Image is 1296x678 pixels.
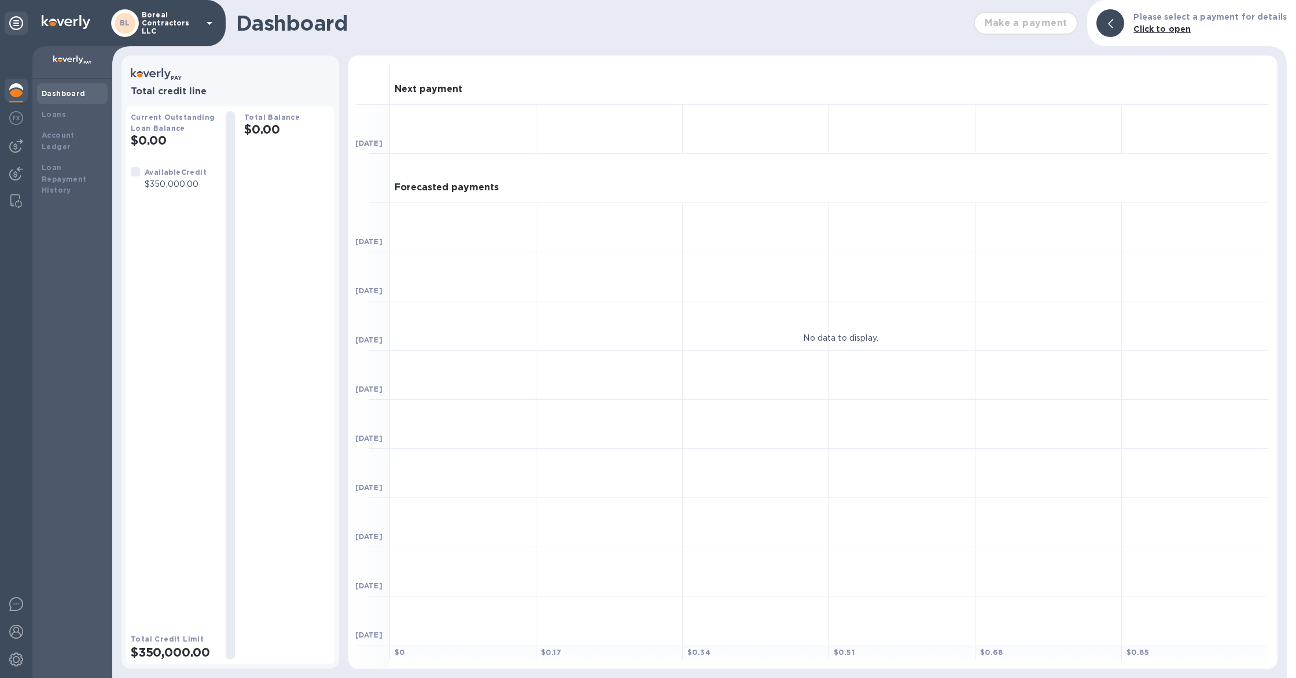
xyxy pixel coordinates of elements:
h3: Next payment [395,84,462,95]
img: Foreign exchange [9,111,23,125]
h2: $350,000.00 [131,645,216,659]
h2: $0.00 [244,122,330,137]
b: Total Balance [244,113,300,121]
b: Account Ledger [42,131,75,151]
b: [DATE] [355,532,382,541]
b: $ 0.68 [980,648,1003,657]
b: Please select a payment for details [1133,12,1287,21]
b: $ 0.85 [1126,648,1149,657]
b: [DATE] [355,286,382,295]
b: [DATE] [355,385,382,393]
b: Loans [42,110,66,119]
b: Total Credit Limit [131,635,204,643]
h3: Total credit line [131,86,330,97]
b: Available Credit [145,168,207,176]
b: [DATE] [355,237,382,246]
div: Unpin categories [5,12,28,35]
b: Click to open [1133,24,1191,34]
p: $350,000.00 [145,178,207,190]
b: Dashboard [42,89,86,98]
b: BL [120,19,130,27]
h2: $0.00 [131,133,216,148]
b: [DATE] [355,336,382,344]
b: [DATE] [355,434,382,443]
b: $ 0 [395,648,405,657]
b: [DATE] [355,631,382,639]
h1: Dashboard [236,11,968,35]
b: $ 0.51 [834,648,855,657]
b: [DATE] [355,139,382,148]
b: Loan Repayment History [42,163,87,195]
img: Logo [42,15,90,29]
b: [DATE] [355,483,382,492]
p: Boreal Contractors LLC [142,11,200,35]
p: No data to display. [803,331,878,344]
b: [DATE] [355,581,382,590]
b: $ 0.34 [687,648,710,657]
b: Current Outstanding Loan Balance [131,113,215,132]
b: $ 0.17 [541,648,561,657]
h3: Forecasted payments [395,182,499,193]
